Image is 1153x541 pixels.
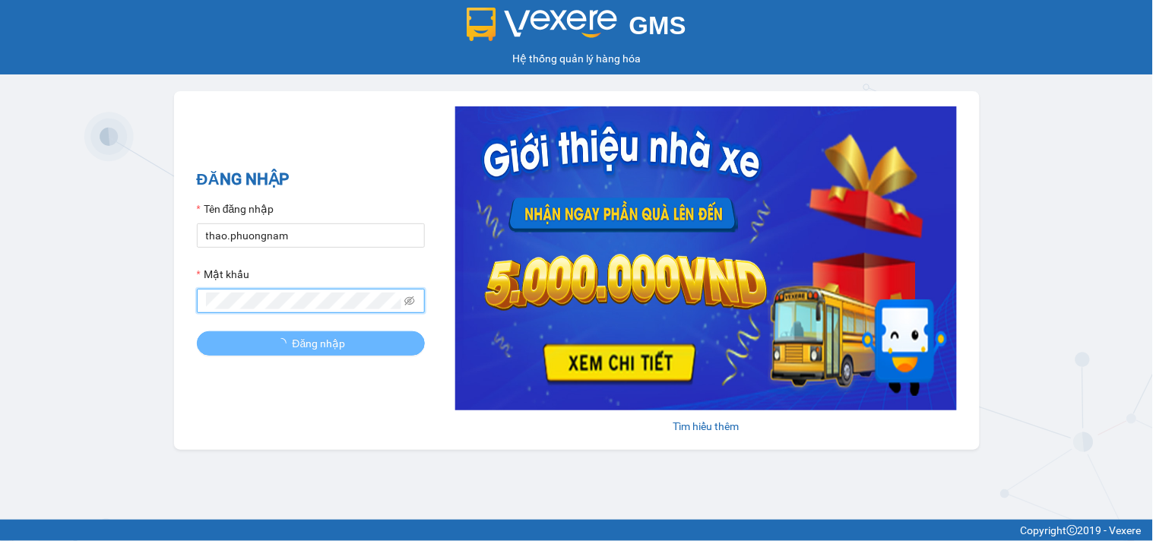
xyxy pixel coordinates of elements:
[197,331,425,356] button: Đăng nhập
[197,201,274,217] label: Tên đăng nhập
[455,106,957,410] img: banner-0
[467,23,686,35] a: GMS
[197,167,425,192] h2: ĐĂNG NHẬP
[455,418,957,435] div: Tìm hiểu thêm
[197,223,425,248] input: Tên đăng nhập
[197,266,249,283] label: Mật khẩu
[1067,525,1078,536] span: copyright
[467,8,617,41] img: logo 2
[276,338,293,349] span: loading
[293,335,346,352] span: Đăng nhập
[4,50,1149,67] div: Hệ thống quản lý hàng hóa
[206,293,402,309] input: Mật khẩu
[11,522,1142,539] div: Copyright 2019 - Vexere
[629,11,686,40] span: GMS
[404,296,415,306] span: eye-invisible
